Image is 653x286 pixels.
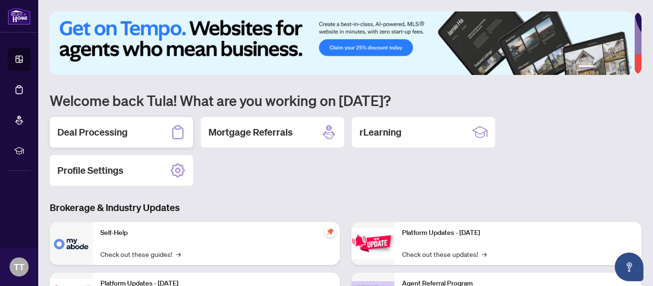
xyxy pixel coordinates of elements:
[351,228,394,258] img: Platform Updates - June 23, 2025
[482,249,487,259] span: →
[50,91,642,109] h1: Welcome back Tula! What are you working on [DATE]?
[402,228,634,238] p: Platform Updates - [DATE]
[14,260,24,274] span: TT
[402,249,487,259] a: Check out these updates!→
[57,126,128,139] h2: Deal Processing
[100,228,332,238] p: Self-Help
[50,222,93,265] img: Self-Help
[628,65,632,69] button: 6
[578,65,594,69] button: 1
[208,126,293,139] h2: Mortgage Referrals
[100,249,181,259] a: Check out these guides!→
[176,249,181,259] span: →
[605,65,609,69] button: 3
[8,7,31,25] img: logo
[615,253,643,281] button: Open asap
[598,65,601,69] button: 2
[57,164,123,177] h2: Profile Settings
[359,126,402,139] h2: rLearning
[50,201,642,214] h3: Brokerage & Industry Updates
[50,11,634,75] img: Slide 0
[620,65,624,69] button: 5
[325,226,336,237] span: pushpin
[613,65,617,69] button: 4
